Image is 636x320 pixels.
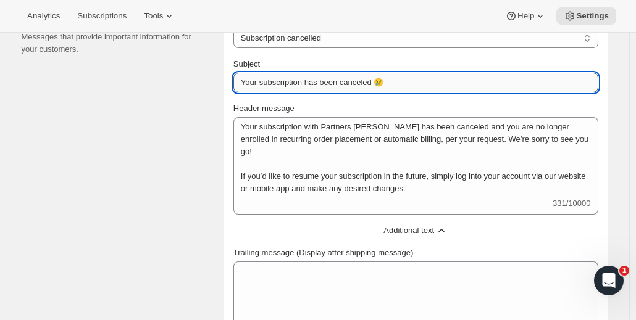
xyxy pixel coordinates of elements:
[22,31,204,55] p: Messages that provide important information for your customers.
[383,224,434,237] span: Additional text
[20,7,67,25] button: Analytics
[233,59,260,68] span: Subject
[233,248,413,257] span: Trailing message (Display after shipping message)
[226,221,606,240] button: Additional text
[517,11,534,21] span: Help
[70,7,134,25] button: Subscriptions
[77,11,127,21] span: Subscriptions
[233,104,295,113] span: Header message
[576,11,609,21] span: Settings
[556,7,616,25] button: Settings
[498,7,554,25] button: Help
[619,266,629,276] span: 1
[594,266,624,295] iframe: Intercom live chat
[27,11,60,21] span: Analytics
[233,117,598,197] textarea: Your subscription with Partners [PERSON_NAME] has been canceled and you are no longer enrolled in...
[144,11,163,21] span: Tools
[136,7,183,25] button: Tools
